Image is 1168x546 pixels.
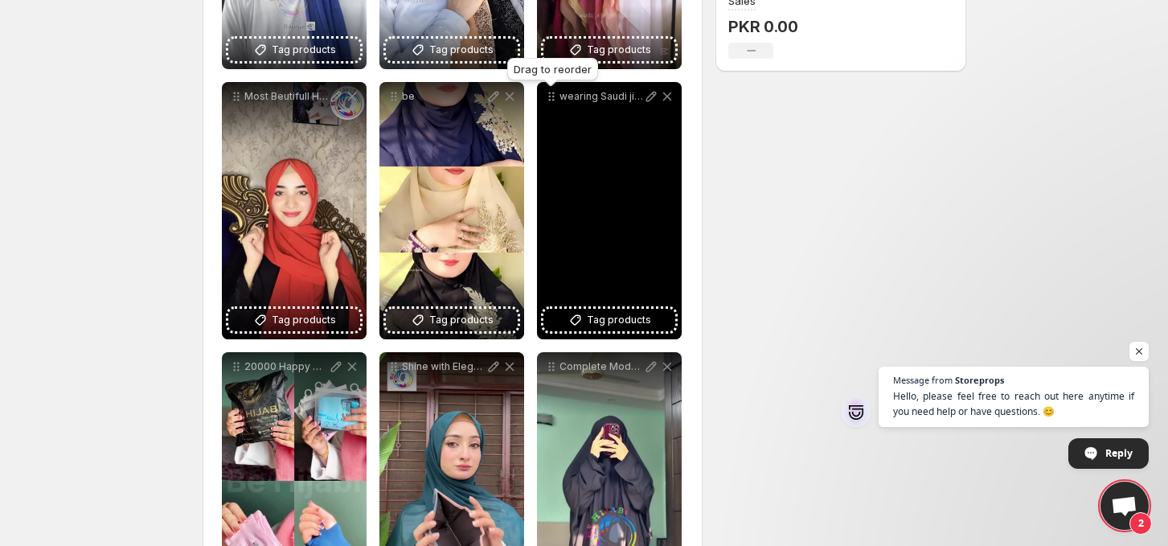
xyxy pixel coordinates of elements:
button: Tag products [228,39,360,61]
button: Tag products [543,39,675,61]
span: Tag products [272,312,336,328]
p: Shine with Elegance Mirror Work Turkish Hijab [402,360,486,373]
span: Tag products [272,42,336,58]
span: Storeprops [955,376,1004,384]
p: PKR 0.00 [728,17,797,36]
span: 2 [1129,512,1152,535]
p: Most Beutifull Hijab From behijabipakistan Party Wear Or Wedding Wear K Liye Best IRecommended 10... [244,90,328,103]
span: Hello, please feel free to reach out here anytime if you need help or have questions. 😊 [893,388,1134,419]
p: be [402,90,486,103]
p: 20000 Happy Customers High-Quality Arm Sleeves Perfect for everyday wear Soft breathable Stylish ... [244,360,328,373]
span: Tag products [429,42,494,58]
button: Tag products [386,309,518,331]
div: wearing Saudi jilbab from beTag products [537,82,682,339]
div: beTag products [379,82,524,339]
span: Tag products [429,312,494,328]
button: Tag products [543,309,675,331]
span: Tag products [587,312,651,328]
p: Complete Modesty in One Elegant Set [559,360,643,373]
p: wearing Saudi jilbab from be [559,90,643,103]
div: Most Beutifull Hijab From behijabipakistan Party Wear Or Wedding Wear K Liye Best IRecommended 10... [222,82,367,339]
span: Tag products [587,42,651,58]
div: Open chat [1100,482,1149,530]
button: Tag products [228,309,360,331]
button: Tag products [386,39,518,61]
span: Message from [893,376,953,384]
span: Reply [1105,439,1133,467]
